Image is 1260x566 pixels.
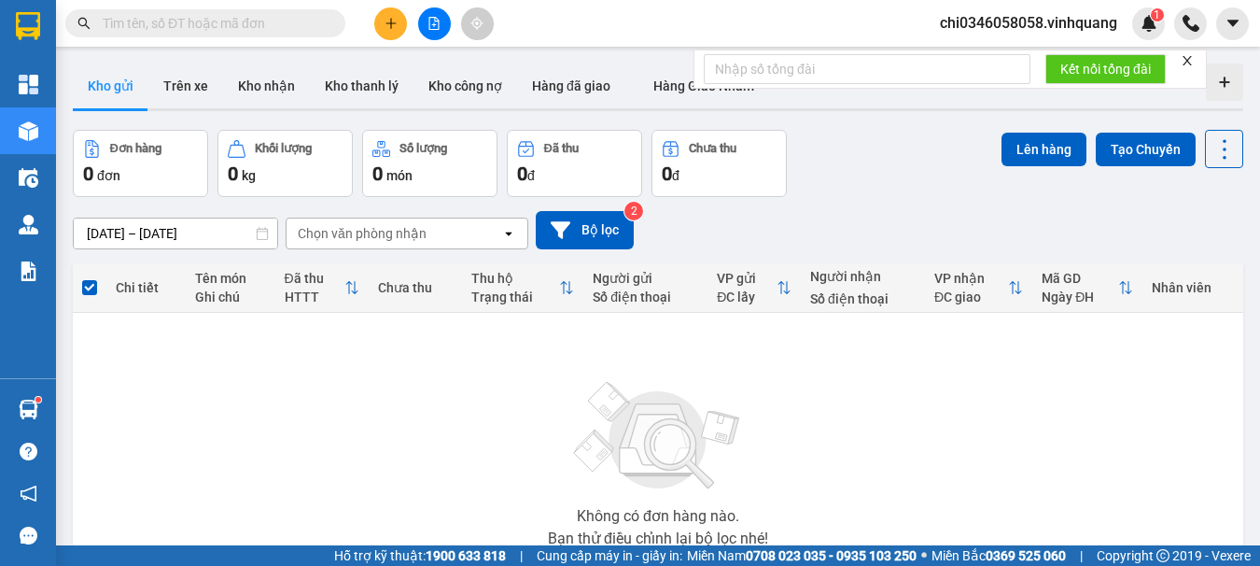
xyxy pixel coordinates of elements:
[1141,15,1157,32] img: icon-new-feature
[651,130,787,197] button: Chưa thu0đ
[1181,54,1194,67] span: close
[385,17,398,30] span: plus
[577,509,739,524] div: Không có đơn hàng nào.
[418,7,451,40] button: file-add
[1042,290,1118,304] div: Ngày ĐH
[116,280,176,295] div: Chi tiết
[16,12,40,40] img: logo-vxr
[1032,263,1142,313] th: Toggle SortBy
[1216,7,1249,40] button: caret-down
[20,527,37,545] span: message
[1001,133,1086,166] button: Lên hàng
[374,7,407,40] button: plus
[810,269,916,284] div: Người nhận
[77,17,91,30] span: search
[20,485,37,502] span: notification
[427,17,441,30] span: file-add
[548,531,768,546] div: Bạn thử điều chỉnh lại bộ lọc nhé!
[653,78,754,93] span: Hàng Giao Nhầm
[378,280,453,295] div: Chưa thu
[1206,64,1243,101] div: Tạo kho hàng mới
[195,290,266,304] div: Ghi chú
[986,548,1066,563] strong: 0369 525 060
[19,215,38,234] img: warehouse-icon
[925,11,1132,35] span: chi0346058058.vinhquang
[19,121,38,141] img: warehouse-icon
[1151,8,1164,21] sup: 1
[624,202,643,220] sup: 2
[19,75,38,94] img: dashboard-icon
[746,548,917,563] strong: 0708 023 035 - 0935 103 250
[19,262,38,281] img: solution-icon
[934,290,1008,304] div: ĐC giao
[97,168,120,183] span: đơn
[717,271,777,286] div: VP gửi
[717,290,777,304] div: ĐC lấy
[74,219,277,248] input: Select a date range.
[471,290,560,304] div: Trạng thái
[462,263,584,313] th: Toggle SortBy
[1152,280,1234,295] div: Nhân viên
[471,271,560,286] div: Thu hộ
[593,271,698,286] div: Người gửi
[544,142,579,155] div: Đã thu
[934,271,1008,286] div: VP nhận
[298,224,427,243] div: Chọn văn phòng nhận
[517,163,527,185] span: 0
[527,168,535,183] span: đ
[386,168,413,183] span: món
[565,371,751,502] img: svg+xml;base64,PHN2ZyBjbGFzcz0ibGlzdC1wbHVnX19zdmciIHhtbG5zPSJodHRwOi8vd3d3LnczLm9yZy8yMDAwL3N2Zy...
[310,64,413,108] button: Kho thanh lý
[1080,545,1083,566] span: |
[925,263,1032,313] th: Toggle SortBy
[520,545,523,566] span: |
[672,168,679,183] span: đ
[921,552,927,559] span: ⚪️
[501,226,516,241] svg: open
[110,142,161,155] div: Đơn hàng
[217,130,353,197] button: Khối lượng0kg
[1225,15,1241,32] span: caret-down
[372,163,383,185] span: 0
[73,130,208,197] button: Đơn hàng0đơn
[707,263,801,313] th: Toggle SortBy
[517,64,625,108] button: Hàng đã giao
[103,13,323,34] input: Tìm tên, số ĐT hoặc mã đơn
[362,130,497,197] button: Số lượng0món
[20,443,37,460] span: question-circle
[228,163,238,185] span: 0
[470,17,483,30] span: aim
[1096,133,1196,166] button: Tạo Chuyến
[73,64,148,108] button: Kho gửi
[413,64,517,108] button: Kho công nợ
[687,545,917,566] span: Miền Nam
[810,291,916,306] div: Số điện thoại
[275,263,369,313] th: Toggle SortBy
[1045,54,1166,84] button: Kết nối tổng đài
[536,211,634,249] button: Bộ lọc
[1156,549,1169,562] span: copyright
[285,271,344,286] div: Đã thu
[593,290,698,304] div: Số điện thoại
[285,290,344,304] div: HTTT
[83,163,93,185] span: 0
[148,64,223,108] button: Trên xe
[399,142,447,155] div: Số lượng
[1042,271,1118,286] div: Mã GD
[19,400,38,419] img: warehouse-icon
[704,54,1030,84] input: Nhập số tổng đài
[195,271,266,286] div: Tên món
[334,545,506,566] span: Hỗ trợ kỹ thuật:
[223,64,310,108] button: Kho nhận
[1060,59,1151,79] span: Kết nối tổng đài
[19,168,38,188] img: warehouse-icon
[931,545,1066,566] span: Miền Bắc
[426,548,506,563] strong: 1900 633 818
[1183,15,1199,32] img: phone-icon
[537,545,682,566] span: Cung cấp máy in - giấy in:
[662,163,672,185] span: 0
[689,142,736,155] div: Chưa thu
[507,130,642,197] button: Đã thu0đ
[35,397,41,403] sup: 1
[255,142,312,155] div: Khối lượng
